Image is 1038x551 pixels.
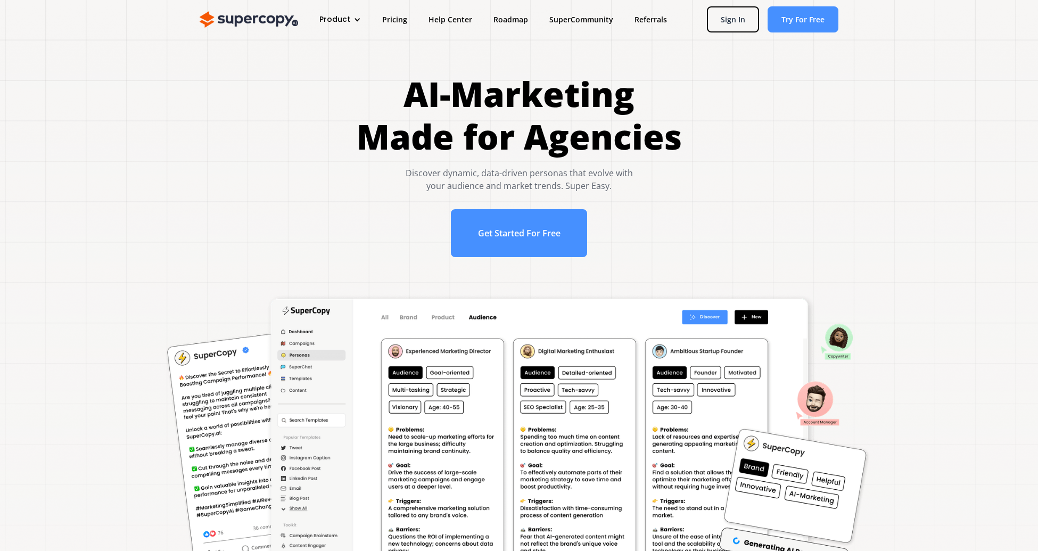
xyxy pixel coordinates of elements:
[418,10,483,29] a: Help Center
[372,10,418,29] a: Pricing
[357,167,682,192] div: Discover dynamic, data-driven personas that evolve with your audience and market trends. Super Easy.
[768,6,838,32] a: Try For Free
[319,14,350,25] div: Product
[539,10,624,29] a: SuperCommunity
[707,6,759,32] a: Sign In
[451,209,588,257] a: Get Started For Free
[624,10,678,29] a: Referrals
[357,73,682,158] h1: AI-Marketing Made for Agencies
[483,10,539,29] a: Roadmap
[309,10,372,29] div: Product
